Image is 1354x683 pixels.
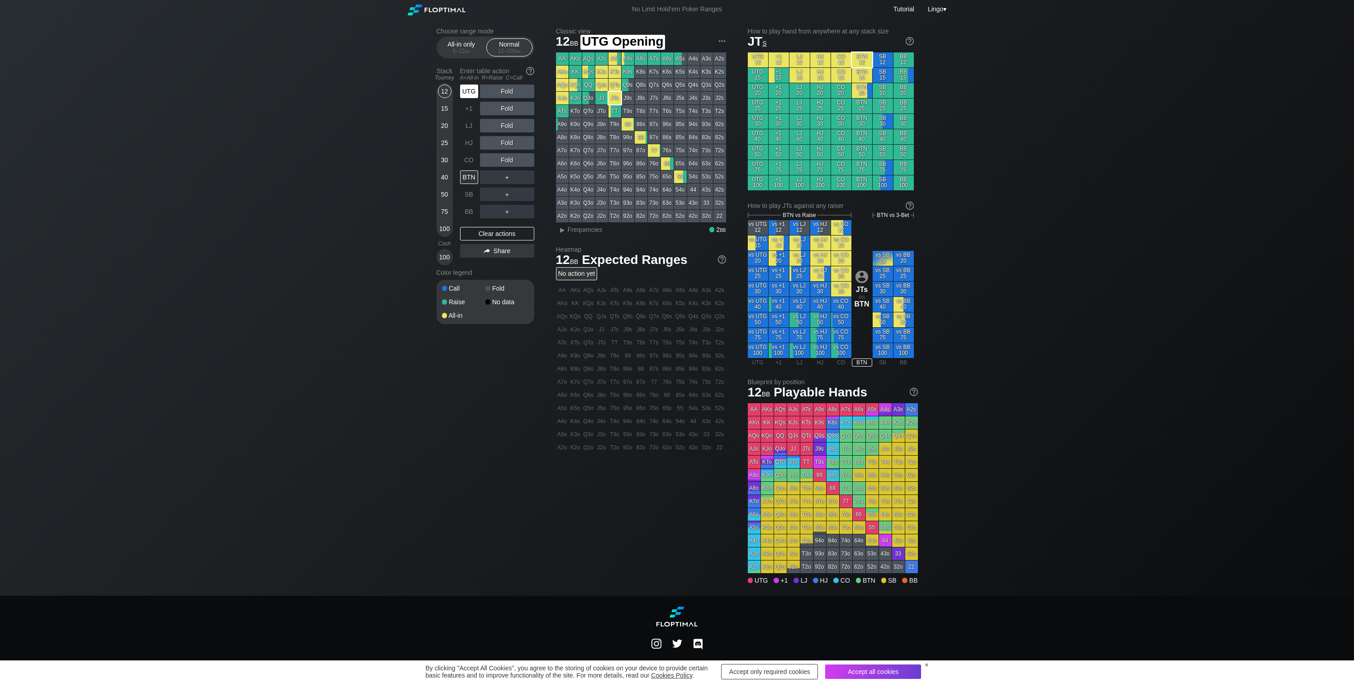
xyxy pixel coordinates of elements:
div: UTG 75 [748,160,768,175]
div: Q7s [648,79,660,91]
div: Q3o [582,197,595,209]
div: CO 15 [831,68,851,83]
div: UTG 15 [748,68,768,83]
h2: Choose range mode [437,28,534,35]
span: JT [748,34,767,48]
h2: How to play hand from anywhere at any stack size [748,28,914,35]
div: A2o [556,210,569,222]
span: bb [570,38,579,47]
div: K7s [648,66,660,78]
div: 98s [635,118,647,131]
span: Lingo [928,5,943,13]
div: ATo [556,105,569,118]
div: 32s [713,197,726,209]
div: 77 [648,144,660,157]
div: K2s [713,66,726,78]
div: 12 [438,85,451,98]
div: 66 [661,157,674,170]
div: 83o [635,197,647,209]
span: UTG Opening [580,35,665,50]
div: UTG 25 [748,99,768,113]
div: Fold [480,136,534,150]
div: J6s [661,92,674,104]
div: BB 30 [893,114,914,129]
div: Enter table action [460,64,534,85]
div: A=All-in R=Raise C=Call [460,75,534,81]
div: 97s [648,118,660,131]
div: +1 15 [769,68,789,83]
div: 53s [700,170,713,183]
div: 15 [438,102,451,115]
div: J9o [595,118,608,131]
div: J5s [674,92,687,104]
div: K9s [622,66,634,78]
div: 40 [438,170,451,184]
div: +1 12 [769,52,789,67]
div: KJo [569,92,582,104]
div: BTN 25 [852,99,872,113]
div: SB [460,188,478,201]
div: 75 [438,205,451,218]
div: A8s [635,52,647,65]
div: 97o [622,144,634,157]
div: 84o [635,184,647,196]
div: A4o [556,184,569,196]
div: A3o [556,197,569,209]
div: 74s [687,144,700,157]
div: T4s [687,105,700,118]
div: CO 20 [831,83,851,98]
span: 12 [555,35,580,50]
div: Fold [480,102,534,115]
div: SB 20 [873,83,893,98]
div: BB 75 [893,160,914,175]
div: LJ 30 [789,114,810,129]
div: 84s [687,131,700,144]
div: J4o [595,184,608,196]
div: Fold [480,85,534,98]
div: J2s [713,92,726,104]
div: BB 25 [893,99,914,113]
div: Q2s [713,79,726,91]
div: Fold [480,119,534,132]
div: Q4s [687,79,700,91]
div: T7o [608,144,621,157]
div: J8o [595,131,608,144]
div: T9s [622,105,634,118]
a: Cookies Policy [651,672,692,679]
div: +1 25 [769,99,789,113]
div: A9o [556,118,569,131]
div: QTo [582,105,595,118]
div: K7o [569,144,582,157]
div: Q4o [582,184,595,196]
span: bb [465,48,470,54]
img: help.32db89a4.svg [905,201,915,211]
div: Fold [485,285,529,292]
div: Q5o [582,170,595,183]
img: ellipsis.fd386fe8.svg [717,36,727,46]
div: Fold [480,153,534,167]
div: BTN 20 [852,83,872,98]
div: BTN 100 [852,175,872,190]
div: 100 [438,250,451,264]
div: JTs [608,92,621,104]
div: 53o [674,197,687,209]
img: bUX4K2iH3jTYE1AAAAAElFTkSuQmCC [651,639,661,649]
div: Q8o [582,131,595,144]
div: BTN [460,170,478,184]
div: HJ [460,136,478,150]
div: BB 40 [893,129,914,144]
div: CO 40 [831,129,851,144]
div: A6s [661,52,674,65]
div: BTN 15 [852,68,872,83]
img: icon-avatar.b40e07d9.svg [855,270,868,283]
div: KK [569,66,582,78]
div: T2s [713,105,726,118]
div: 86o [635,157,647,170]
h2: Classic view [556,28,726,35]
div: T3o [608,197,621,209]
div: QQ [582,79,595,91]
div: × [925,661,928,669]
div: HJ 25 [810,99,831,113]
div: HJ 15 [810,68,831,83]
div: 93o [622,197,634,209]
